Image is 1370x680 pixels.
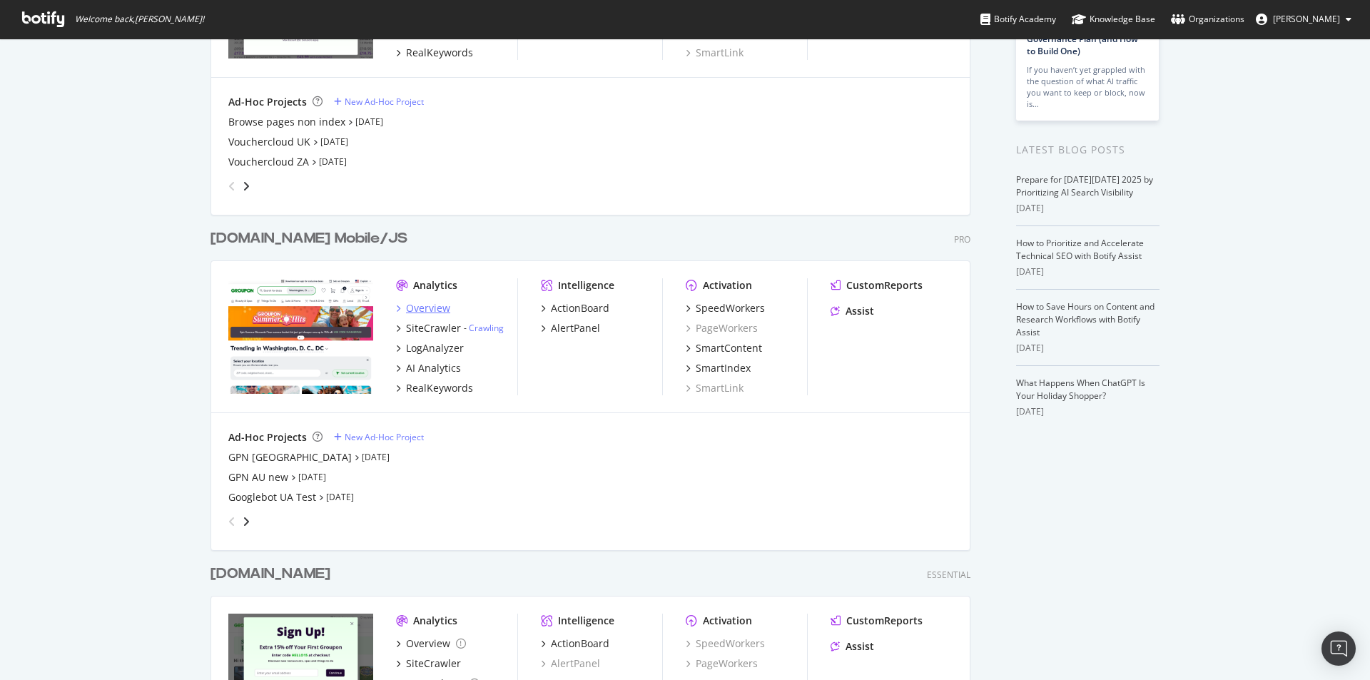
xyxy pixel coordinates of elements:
[406,656,461,671] div: SiteCrawler
[396,361,461,375] a: AI Analytics
[228,430,307,445] div: Ad-Hoc Projects
[228,278,373,394] img: groupon.com
[319,156,347,168] a: [DATE]
[406,46,473,60] div: RealKeywords
[406,321,461,335] div: SiteCrawler
[1016,202,1160,215] div: [DATE]
[396,341,464,355] a: LogAnalyzer
[831,639,874,654] a: Assist
[406,361,461,375] div: AI Analytics
[846,614,923,628] div: CustomReports
[223,175,241,198] div: angle-left
[1244,8,1363,31] button: [PERSON_NAME]
[703,614,752,628] div: Activation
[228,155,309,169] a: Vouchercloud ZA
[406,301,450,315] div: Overview
[228,135,310,149] a: Vouchercloud UK
[1016,377,1145,402] a: What Happens When ChatGPT Is Your Holiday Shopper?
[703,278,752,293] div: Activation
[355,116,383,128] a: [DATE]
[241,179,251,193] div: angle-right
[1016,142,1160,158] div: Latest Blog Posts
[558,614,614,628] div: Intelligence
[298,471,326,483] a: [DATE]
[228,115,345,129] a: Browse pages non index
[686,301,765,315] a: SpeedWorkers
[686,381,744,395] a: SmartLink
[1072,12,1155,26] div: Knowledge Base
[75,14,204,25] span: Welcome back, [PERSON_NAME] !
[686,321,758,335] a: PageWorkers
[345,96,424,108] div: New Ad-Hoc Project
[831,304,874,318] a: Assist
[1016,237,1144,262] a: How to Prioritize and Accelerate Technical SEO with Botify Assist
[396,381,473,395] a: RealKeywords
[980,12,1056,26] div: Botify Academy
[541,301,609,315] a: ActionBoard
[551,321,600,335] div: AlertPanel
[1016,300,1155,338] a: How to Save Hours on Content and Research Workflows with Botify Assist
[831,614,923,628] a: CustomReports
[1016,265,1160,278] div: [DATE]
[396,656,461,671] a: SiteCrawler
[846,304,874,318] div: Assist
[686,341,762,355] a: SmartContent
[241,514,251,529] div: angle-right
[686,46,744,60] a: SmartLink
[320,136,348,148] a: [DATE]
[954,233,970,245] div: Pro
[228,490,316,504] a: Googlebot UA Test
[541,321,600,335] a: AlertPanel
[846,278,923,293] div: CustomReports
[831,278,923,293] a: CustomReports
[541,656,600,671] a: AlertPanel
[362,451,390,463] a: [DATE]
[396,321,504,335] a: SiteCrawler- Crawling
[696,341,762,355] div: SmartContent
[696,301,765,315] div: SpeedWorkers
[558,278,614,293] div: Intelligence
[413,614,457,628] div: Analytics
[1016,405,1160,418] div: [DATE]
[210,228,413,249] a: [DOMAIN_NAME] Mobile/JS
[228,450,352,465] a: GPN [GEOGRAPHIC_DATA]
[846,639,874,654] div: Assist
[326,491,354,503] a: [DATE]
[406,381,473,395] div: RealKeywords
[334,431,424,443] a: New Ad-Hoc Project
[228,470,288,484] a: GPN AU new
[696,361,751,375] div: SmartIndex
[551,636,609,651] div: ActionBoard
[406,341,464,355] div: LogAnalyzer
[1027,64,1148,110] div: If you haven’t yet grappled with the question of what AI traffic you want to keep or block, now is…
[1016,342,1160,355] div: [DATE]
[396,46,473,60] a: RealKeywords
[551,301,609,315] div: ActionBoard
[210,564,336,584] a: [DOMAIN_NAME]
[210,228,407,249] div: [DOMAIN_NAME] Mobile/JS
[469,322,504,334] a: Crawling
[345,431,424,443] div: New Ad-Hoc Project
[686,656,758,671] a: PageWorkers
[1171,12,1244,26] div: Organizations
[334,96,424,108] a: New Ad-Hoc Project
[223,510,241,533] div: angle-left
[228,95,307,109] div: Ad-Hoc Projects
[927,569,970,581] div: Essential
[210,564,330,584] div: [DOMAIN_NAME]
[413,278,457,293] div: Analytics
[686,636,765,651] a: SpeedWorkers
[396,301,450,315] a: Overview
[541,636,609,651] a: ActionBoard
